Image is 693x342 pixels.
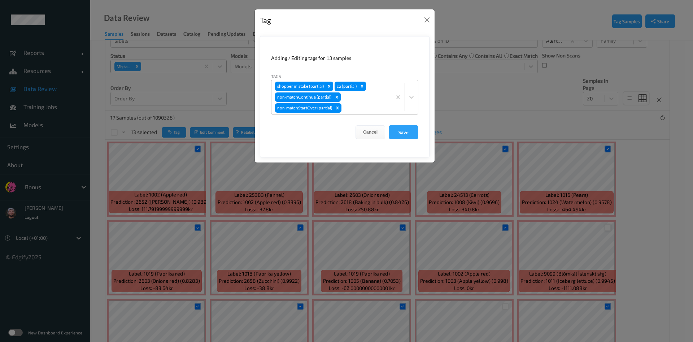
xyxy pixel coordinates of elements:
[260,14,271,26] div: Tag
[275,82,325,91] div: shopper mistake (partial)
[335,82,358,91] div: ca (partial)
[325,82,333,91] div: Remove shopper mistake (partial)
[358,82,366,91] div: Remove ca (partial)
[422,15,432,25] button: Close
[275,92,333,102] div: non-matchContinue (partial)
[271,55,418,62] div: Adding / Editing tags for 13 samples
[389,125,418,139] button: Save
[271,73,281,79] label: Tags
[333,92,341,102] div: Remove non-matchContinue (partial)
[275,103,334,113] div: non-matchStartOver (partial)
[334,103,341,113] div: Remove non-matchStartOver (partial)
[356,125,385,139] button: Cancel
